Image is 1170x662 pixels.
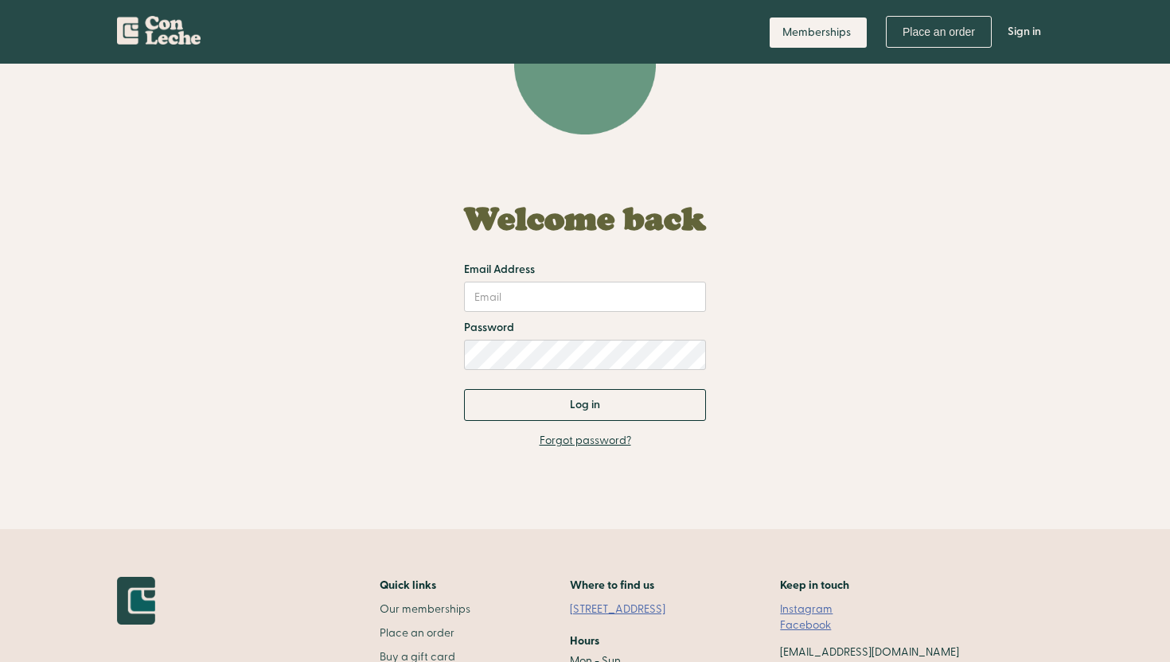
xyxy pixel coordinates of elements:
a: Memberships [770,18,867,48]
a: home [117,8,201,51]
a: Place an order [380,625,470,641]
a: [STREET_ADDRESS] [570,602,681,617]
a: Place an order [886,16,992,48]
h5: Keep in touch [780,577,849,594]
input: Log in [464,389,706,421]
a: Sign in [996,8,1053,56]
h5: Where to find us [570,577,654,594]
a: Forgot password? [540,433,631,449]
label: Email Address [464,262,535,278]
div: [EMAIL_ADDRESS][DOMAIN_NAME] [780,644,959,660]
label: Password [464,320,514,336]
input: Email [464,282,706,312]
h2: Quick links [380,577,470,594]
h1: Welcome back [464,201,706,236]
form: Email Form [464,185,706,421]
a: Our memberships [380,602,470,617]
a: Instagram [780,602,833,617]
h5: Hours [570,633,599,649]
a: Facebook [780,617,831,633]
